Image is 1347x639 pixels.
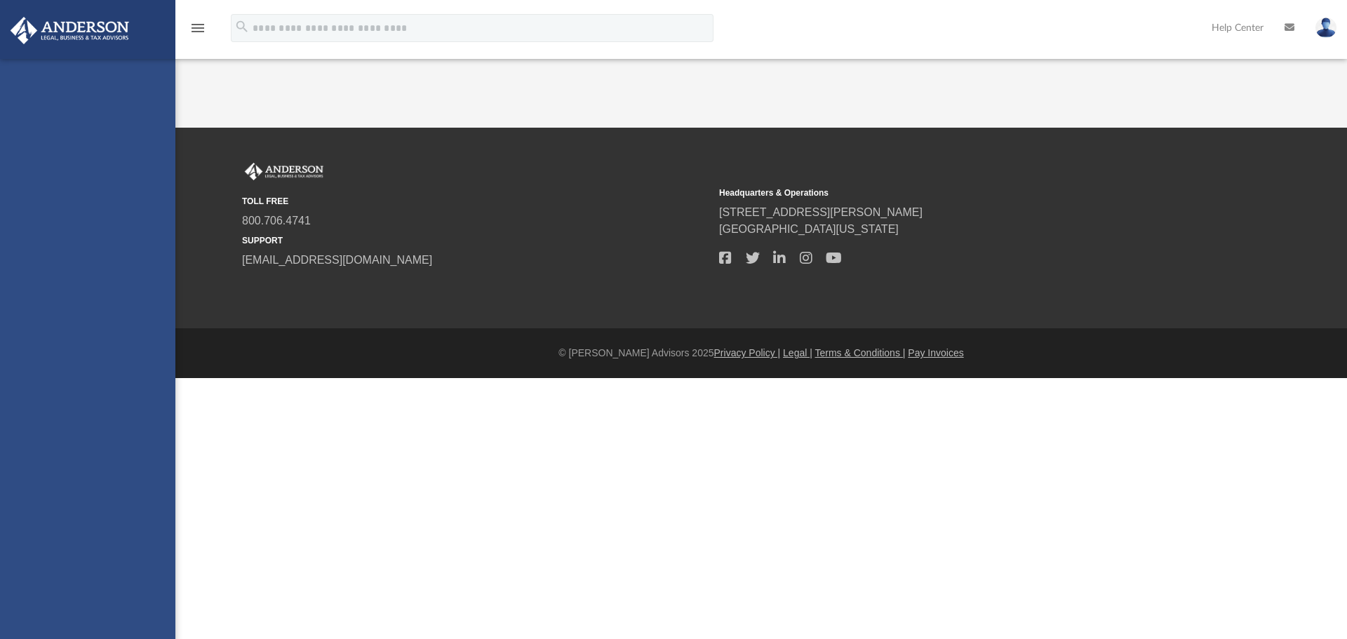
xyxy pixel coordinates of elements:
small: SUPPORT [242,234,709,247]
i: menu [189,20,206,36]
a: Privacy Policy | [714,347,781,358]
a: [EMAIL_ADDRESS][DOMAIN_NAME] [242,254,432,266]
a: [GEOGRAPHIC_DATA][US_STATE] [719,223,899,235]
a: Legal | [783,347,812,358]
i: search [234,19,250,34]
small: Headquarters & Operations [719,187,1186,199]
small: TOLL FREE [242,195,709,208]
img: Anderson Advisors Platinum Portal [6,17,133,44]
a: Pay Invoices [908,347,963,358]
img: User Pic [1315,18,1336,38]
a: Terms & Conditions | [815,347,906,358]
a: [STREET_ADDRESS][PERSON_NAME] [719,206,923,218]
div: © [PERSON_NAME] Advisors 2025 [175,346,1347,361]
a: menu [189,27,206,36]
img: Anderson Advisors Platinum Portal [242,163,326,181]
a: 800.706.4741 [242,215,311,227]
